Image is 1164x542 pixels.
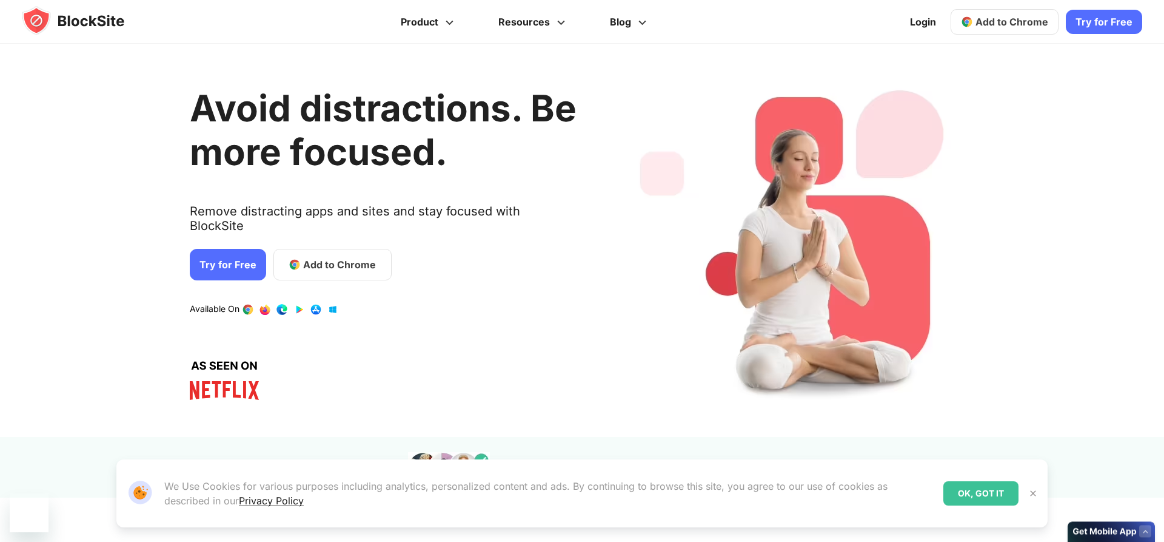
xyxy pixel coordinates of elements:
img: blocksite-icon.5d769676.svg [22,6,148,35]
iframe: Button to launch messaging window [10,493,48,532]
h1: Avoid distractions. Be more focused. [190,86,577,174]
a: Try for Free [1066,10,1142,34]
div: OK, GOT IT [943,481,1018,506]
a: Login [903,7,943,36]
img: chrome-icon.svg [961,16,973,28]
button: Close [1025,486,1041,501]
text: Available On [190,303,239,316]
a: Privacy Policy [239,495,304,507]
img: Close [1028,489,1038,498]
text: Remove distracting apps and sites and stay focused with BlockSite [190,204,577,243]
p: We Use Cookies for various purposes including analytics, personalized content and ads. By continu... [164,479,934,508]
a: Try for Free [190,249,266,280]
span: Add to Chrome [303,257,376,272]
span: Add to Chrome [975,16,1048,28]
a: Add to Chrome [951,9,1059,35]
a: Add to Chrome [273,249,392,280]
